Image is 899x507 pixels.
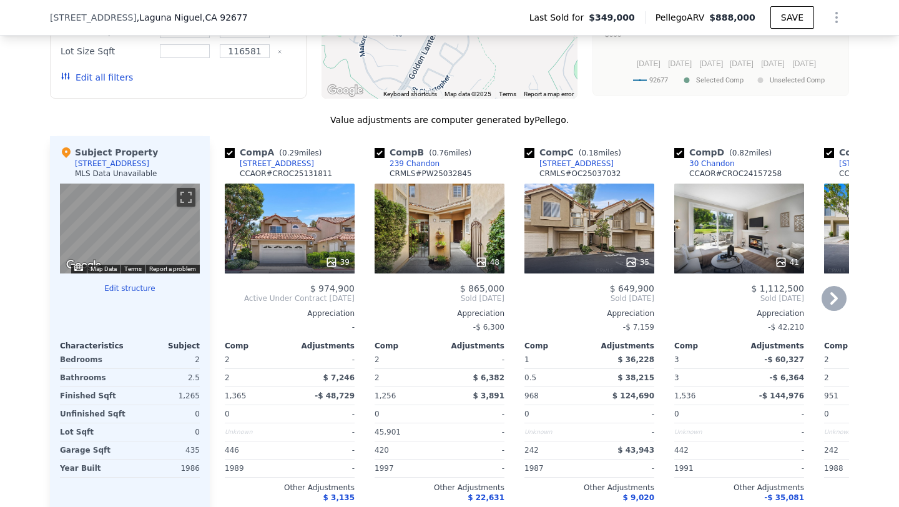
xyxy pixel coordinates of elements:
[674,369,737,386] div: 3
[225,446,239,455] span: 446
[475,256,499,268] div: 48
[91,265,117,273] button: Map Data
[132,351,200,368] div: 2
[60,341,130,351] div: Characteristics
[424,149,476,157] span: ( miles)
[225,341,290,351] div: Comp
[605,30,622,39] text: $600
[432,149,449,157] span: 0.76
[445,91,491,97] span: Map data ©2025
[225,369,287,386] div: 2
[468,493,504,502] span: $ 22,631
[177,188,195,207] button: Toggle fullscreen view
[625,256,649,268] div: 35
[60,387,127,405] div: Finished Sqft
[524,391,539,400] span: 968
[383,90,437,99] button: Keyboard shortcuts
[623,493,654,502] span: $ 9,020
[132,387,200,405] div: 1,265
[132,405,200,423] div: 0
[325,82,366,99] img: Google
[202,12,248,22] span: , CA 92677
[60,184,200,273] div: Street View
[674,460,737,477] div: 1991
[60,351,127,368] div: Bedrooms
[759,391,804,400] span: -$ 144,976
[770,6,814,29] button: SAVE
[442,423,504,441] div: -
[742,405,804,423] div: -
[315,391,355,400] span: -$ 48,729
[132,441,200,459] div: 435
[290,341,355,351] div: Adjustments
[612,391,654,400] span: $ 124,690
[730,59,754,68] text: [DATE]
[375,341,440,351] div: Comp
[739,341,804,351] div: Adjustments
[674,410,679,418] span: 0
[592,460,654,477] div: -
[75,159,149,169] div: [STREET_ADDRESS]
[282,149,299,157] span: 0.29
[724,149,777,157] span: ( miles)
[751,283,804,293] span: $ 1,112,500
[524,91,574,97] a: Report a map error
[524,446,539,455] span: 242
[617,446,654,455] span: $ 43,943
[323,493,355,502] span: $ 3,135
[696,76,744,84] text: Selected Comp
[592,405,654,423] div: -
[824,355,829,364] span: 2
[674,355,679,364] span: 3
[592,423,654,441] div: -
[674,446,689,455] span: 442
[274,149,327,157] span: ( miles)
[60,460,127,477] div: Year Built
[768,323,804,332] span: -$ 42,210
[824,369,887,386] div: 2
[674,293,804,303] span: Sold [DATE]
[375,369,437,386] div: 2
[50,114,849,126] div: Value adjustments are computer generated by Pellego .
[130,341,200,351] div: Subject
[623,323,654,332] span: -$ 7,159
[824,446,838,455] span: 242
[524,355,529,364] span: 1
[674,483,804,493] div: Other Adjustments
[323,373,355,382] span: $ 7,246
[732,149,749,157] span: 0.82
[668,59,692,68] text: [DATE]
[674,391,695,400] span: 1,536
[524,460,587,477] div: 1987
[674,423,737,441] div: Unknown
[292,351,355,368] div: -
[132,423,200,441] div: 0
[689,169,782,179] div: CCAOR # CROC24157258
[460,283,504,293] span: $ 865,000
[60,369,127,386] div: Bathrooms
[524,146,626,159] div: Comp C
[524,483,654,493] div: Other Adjustments
[442,460,504,477] div: -
[325,82,366,99] a: Open this area in Google Maps (opens a new window)
[225,483,355,493] div: Other Adjustments
[742,460,804,477] div: -
[656,11,710,24] span: Pellego ARV
[709,12,755,22] span: $888,000
[390,169,472,179] div: CRMLS # PW25032845
[60,283,200,293] button: Edit structure
[674,159,735,169] a: 30 Chandon
[539,169,621,179] div: CRMLS # OC25037032
[132,460,200,477] div: 1986
[60,146,158,159] div: Subject Property
[74,265,83,271] button: Keyboard shortcuts
[610,283,654,293] span: $ 649,900
[240,169,332,179] div: CCAOR # CROC25131811
[225,308,355,318] div: Appreciation
[375,428,401,436] span: 45,901
[63,257,104,273] a: Open this area in Google Maps (opens a new window)
[375,308,504,318] div: Appreciation
[375,355,380,364] span: 2
[824,5,849,30] button: Show Options
[581,149,598,157] span: 0.18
